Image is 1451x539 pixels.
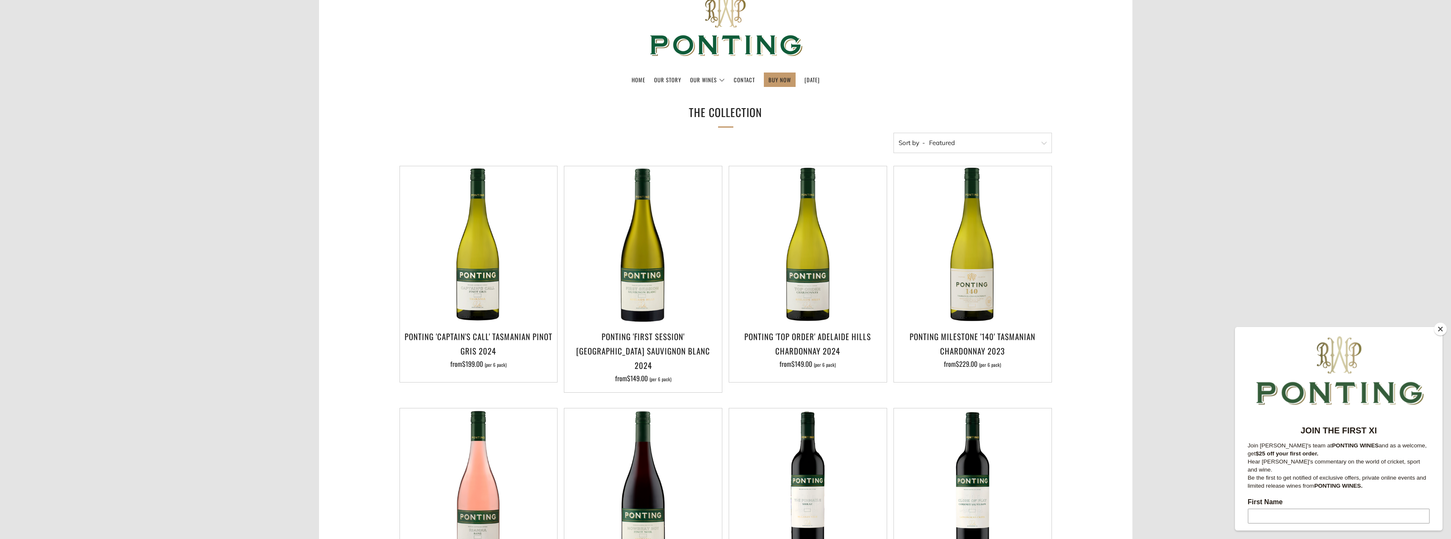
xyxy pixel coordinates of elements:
[769,73,791,87] a: BUY NOW
[729,329,887,371] a: Ponting 'Top Order' Adelaide Hills Chardonnay 2024 from$149.00 (per 6 pack)
[805,73,820,87] a: [DATE]
[615,373,671,383] span: from
[21,123,83,130] strong: $25 off your first order.
[13,171,195,182] label: First Name
[462,359,483,369] span: $199.00
[13,278,195,293] input: Subscribe
[485,363,507,367] span: (per 6 pack)
[632,73,645,87] a: Home
[13,131,195,147] p: Hear [PERSON_NAME]'s commentary on the world of cricket, sport and wine.
[450,359,507,369] span: from
[564,329,722,382] a: Ponting 'First Session' [GEOGRAPHIC_DATA] Sauvignon Blanc 2024 from$149.00 (per 6 pack)
[569,329,718,373] h3: Ponting 'First Session' [GEOGRAPHIC_DATA] Sauvignon Blanc 2024
[627,373,648,383] span: $149.00
[780,359,836,369] span: from
[791,359,812,369] span: $149.00
[814,363,836,367] span: (per 6 pack)
[97,115,144,122] strong: PONTING WINES
[404,329,553,358] h3: Ponting 'Captain's Call' Tasmanian Pinot Gris 2024
[979,363,1001,367] span: (per 6 pack)
[898,329,1047,358] h3: Ponting Milestone '140' Tasmanian Chardonnay 2023
[13,304,190,341] span: We will send you a confirmation email to subscribe. I agree to sign up to the Ponting Wines newsl...
[79,156,128,162] strong: PONTING WINES.
[734,73,755,87] a: Contact
[733,329,882,358] h3: Ponting 'Top Order' Adelaide Hills Chardonnay 2024
[690,73,725,87] a: Our Wines
[13,243,195,253] label: Email
[13,147,195,163] p: Be the first to get notified of exclusive offers, private online events and limited release wines...
[1434,323,1447,335] button: Close
[13,207,195,217] label: Last Name
[654,73,681,87] a: Our Story
[400,329,558,371] a: Ponting 'Captain's Call' Tasmanian Pinot Gris 2024 from$199.00 (per 6 pack)
[599,103,853,123] h1: The Collection
[894,329,1051,371] a: Ponting Milestone '140' Tasmanian Chardonnay 2023 from$229.00 (per 6 pack)
[649,377,671,382] span: (per 6 pack)
[13,115,195,131] p: Join [PERSON_NAME]'s team at and as a welcome, get
[944,359,1001,369] span: from
[66,99,142,108] strong: JOIN THE FIRST XI
[956,359,977,369] span: $229.00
